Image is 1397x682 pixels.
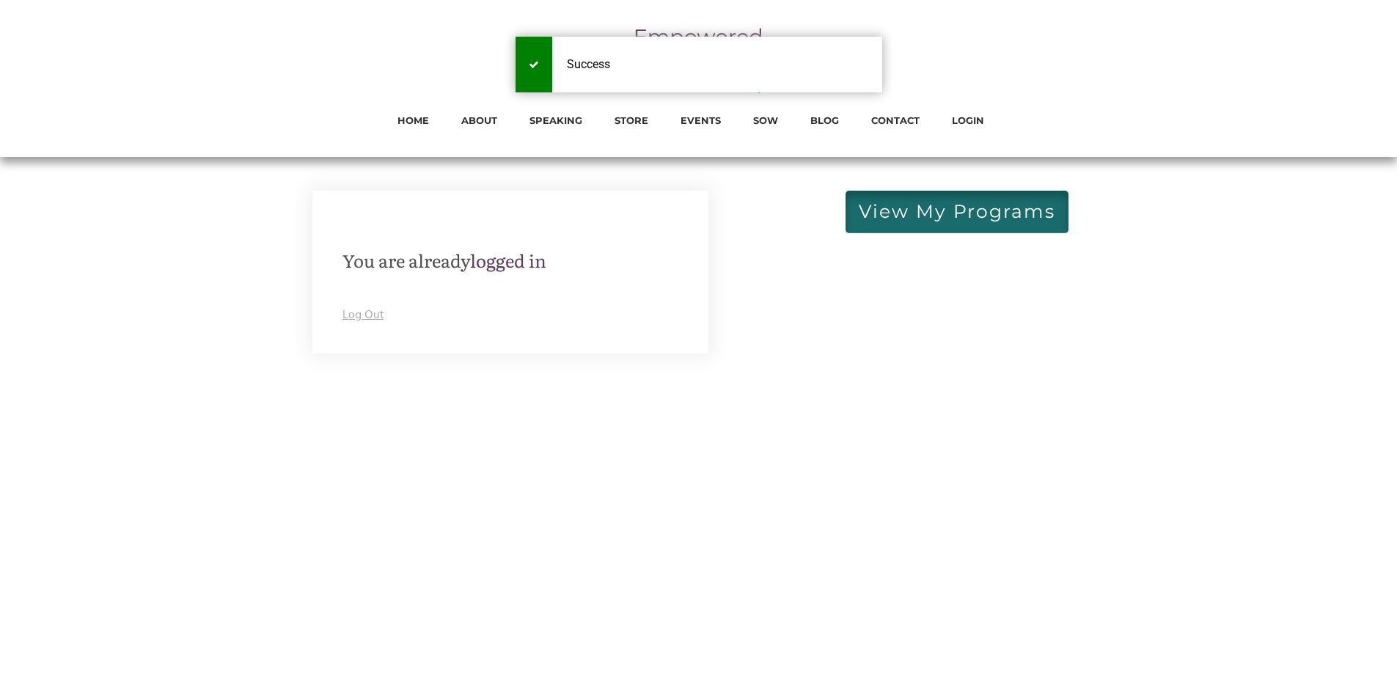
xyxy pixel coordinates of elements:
a: ABOUT [461,111,497,130]
a: CONTACT [871,111,920,130]
a: HOME [397,111,429,130]
a: View My Programs [846,191,1068,233]
span: View My Programs [859,204,1055,220]
a: LOGIN [952,111,984,130]
span: logged in [470,247,546,273]
a: SOW [753,111,778,130]
img: empowered hearts ministry [633,26,765,95]
h2: You are already [342,250,678,270]
a: STORE [615,111,648,130]
a: SPEAKING [529,111,582,130]
a: EVENTS [681,111,721,130]
a: Log Out [342,307,384,321]
a: BLOG [810,111,839,130]
div: Success [516,37,882,92]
